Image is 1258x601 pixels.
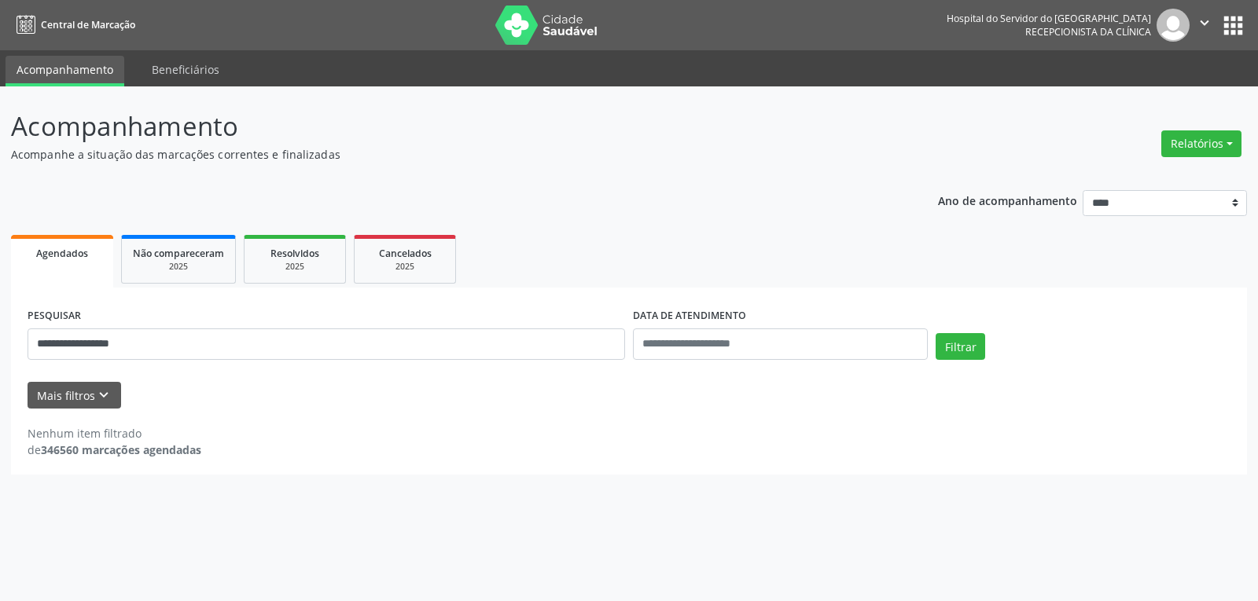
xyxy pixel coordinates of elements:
strong: 346560 marcações agendadas [41,442,201,457]
span: Agendados [36,247,88,260]
i: keyboard_arrow_down [95,387,112,404]
label: PESQUISAR [28,304,81,328]
button: Filtrar [936,333,985,360]
p: Ano de acompanhamento [938,190,1077,210]
div: Nenhum item filtrado [28,425,201,442]
div: 2025 [366,261,444,273]
button:  [1190,9,1219,42]
div: 2025 [256,261,334,273]
button: apps [1219,12,1247,39]
div: Hospital do Servidor do [GEOGRAPHIC_DATA] [947,12,1151,25]
p: Acompanhe a situação das marcações correntes e finalizadas [11,146,876,163]
span: Resolvidos [270,247,319,260]
span: Cancelados [379,247,432,260]
i:  [1196,14,1213,31]
span: Central de Marcação [41,18,135,31]
div: de [28,442,201,458]
span: Não compareceram [133,247,224,260]
div: 2025 [133,261,224,273]
button: Relatórios [1161,130,1241,157]
span: Recepcionista da clínica [1025,25,1151,38]
a: Beneficiários [141,56,230,83]
img: img [1157,9,1190,42]
p: Acompanhamento [11,107,876,146]
button: Mais filtroskeyboard_arrow_down [28,382,121,409]
a: Central de Marcação [11,12,135,38]
a: Acompanhamento [6,56,124,86]
label: DATA DE ATENDIMENTO [633,304,746,328]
